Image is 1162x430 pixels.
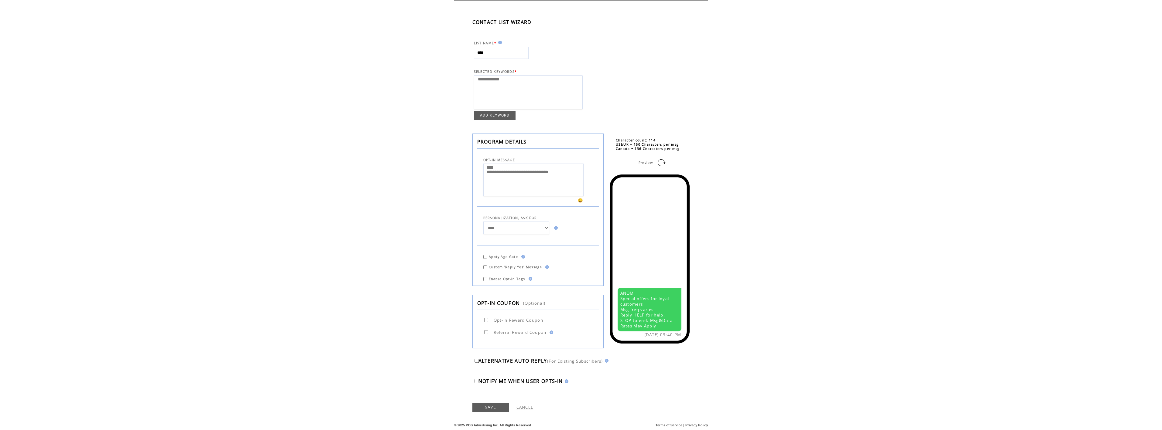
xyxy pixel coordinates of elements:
[578,198,583,203] span: 😀
[483,216,537,220] span: PERSONALIZATION, ASK FOR
[477,300,520,306] span: OPT-IN COUPON
[519,255,525,259] img: help.gif
[483,158,515,162] span: OPT-IN MESSAGE
[472,19,532,25] span: CONTACT LIST WIZARD
[489,265,542,269] span: Custom 'Reply Yes' Message
[547,358,603,364] span: (For Existing Subscribers)
[477,138,527,145] span: PROGRAM DETAILS
[472,403,509,412] a: SAVE
[523,300,545,306] span: (Optional)
[616,147,680,151] span: Canada = 136 Characters per msg
[478,357,547,364] span: ALTERNATIVE AUTO REPLY
[494,330,547,335] span: Referral Reward Coupon
[478,378,563,384] span: NOTIFY ME WHEN USER OPTS-IN
[644,332,681,337] span: [DATE] 03:40 PM
[516,405,533,410] a: CANCEL
[474,41,494,45] span: LIST NAME
[683,423,684,427] span: |
[603,359,608,363] img: help.gif
[454,423,531,427] span: © 2025 POS Advertising Inc. All Rights Reserved
[527,277,532,281] img: help.gif
[489,255,518,259] span: Apply Age Gate
[616,142,679,147] span: US&UK = 160 Characters per msg
[494,317,543,323] span: Opt-in Reward Coupon
[563,379,568,383] img: help.gif
[496,41,502,44] img: help.gif
[548,330,553,334] img: help.gif
[489,277,525,281] span: Enable Opt-in Tags
[552,226,558,230] img: help.gif
[639,161,653,165] span: Preview
[474,111,516,120] a: ADD KEYWORD
[474,69,515,74] span: SELECTED KEYWORDS
[620,290,673,329] span: ANOM Special offers for loyal customers Msg freq varies Reply HELP for help. STOP to end. Msg&Dat...
[656,423,682,427] a: Terms of Service
[685,423,708,427] a: Privacy Policy
[543,265,549,269] img: help.gif
[616,138,656,142] span: Character count: 114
